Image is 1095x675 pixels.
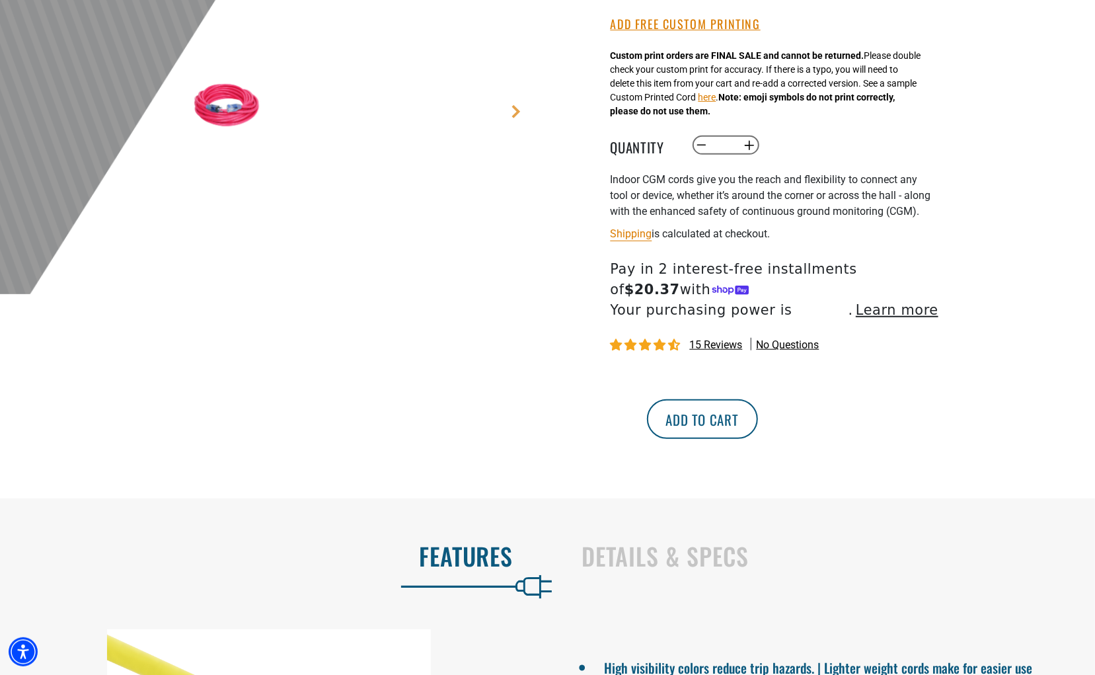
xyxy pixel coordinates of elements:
span: 4.40 stars [611,339,683,352]
strong: Note: emoji symbols do not print correctly, please do not use them. [611,92,895,116]
span: Indoor CGM cords give you the reach and flexibility to connect any tool or device, whether it’s a... [611,173,931,218]
h2: Features [28,542,513,570]
div: Please double check your custom print for accuracy. If there is a typo, you will need to delete t... [611,49,921,118]
a: Next [510,105,523,118]
div: is calculated at checkout. [611,225,934,243]
label: Quantity [611,137,677,154]
strong: Custom print orders are FINAL SALE and cannot be returned. [611,50,864,61]
span: 15 reviews [690,338,743,351]
h2: Details & Specs [582,542,1068,570]
span: No questions [757,338,819,352]
img: pink [190,68,267,145]
button: Add to cart [647,399,758,439]
button: Add Free Custom Printing [611,17,761,32]
a: Shipping [611,227,652,240]
div: Accessibility Menu [9,637,38,666]
button: here [699,91,716,104]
